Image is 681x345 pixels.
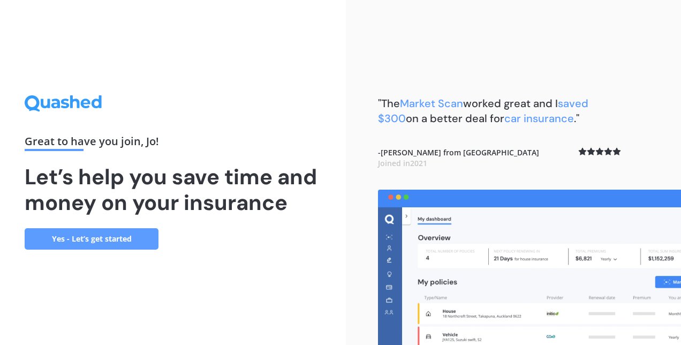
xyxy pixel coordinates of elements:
span: Market Scan [400,96,463,110]
span: car insurance [504,111,574,125]
span: Joined in 2021 [378,158,427,168]
span: saved $300 [378,96,588,125]
div: Great to have you join , Jo ! [25,136,321,151]
b: - [PERSON_NAME] from [GEOGRAPHIC_DATA] [378,147,539,168]
a: Yes - Let’s get started [25,228,158,250]
img: dashboard.webp [378,190,681,345]
h1: Let’s help you save time and money on your insurance [25,164,321,215]
b: "The worked great and I on a better deal for ." [378,96,588,125]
